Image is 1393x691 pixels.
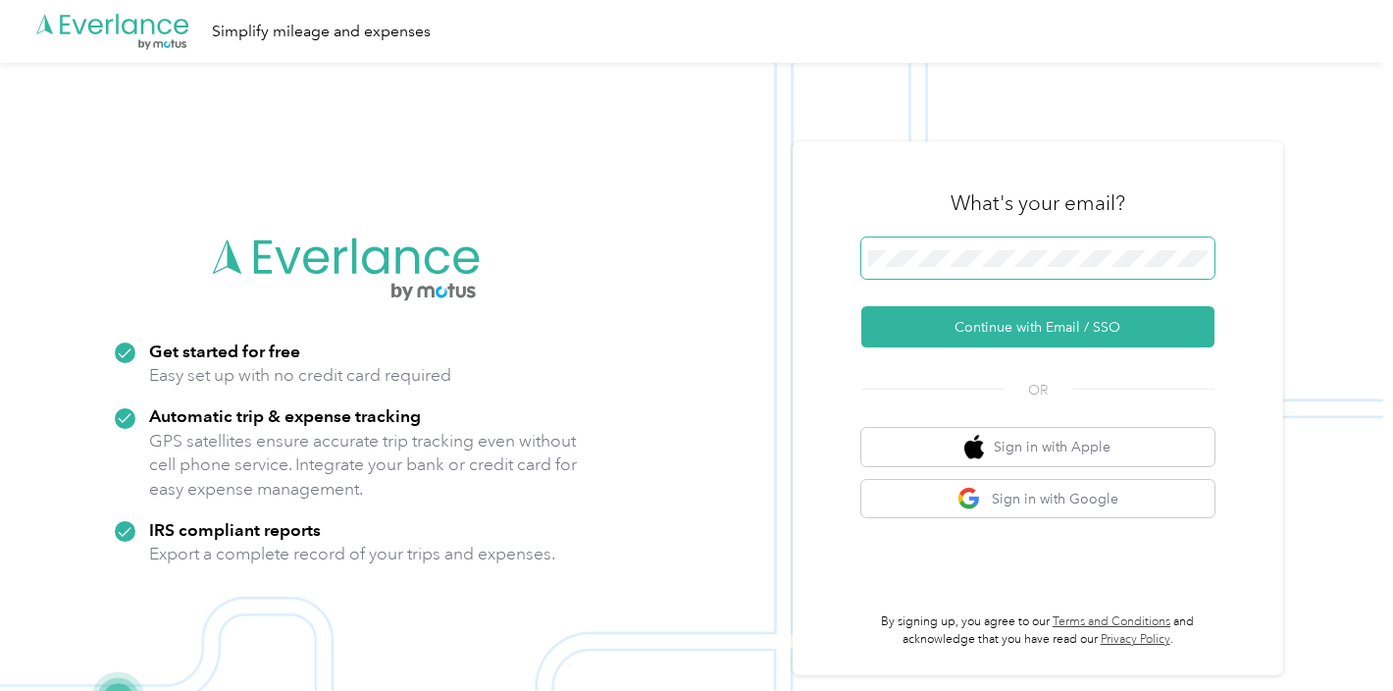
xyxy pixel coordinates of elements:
img: apple logo [964,435,984,459]
span: OR [1004,380,1072,400]
p: Easy set up with no credit card required [149,363,451,388]
button: apple logoSign in with Apple [861,428,1214,466]
a: Terms and Conditions [1053,614,1170,629]
p: Export a complete record of your trips and expenses. [149,542,555,566]
p: GPS satellites ensure accurate trip tracking even without cell phone service. Integrate your bank... [149,429,578,502]
a: Privacy Policy [1101,632,1170,647]
strong: IRS compliant reports [149,519,321,540]
button: Continue with Email / SSO [861,306,1214,347]
strong: Get started for free [149,341,300,361]
strong: Automatic trip & expense tracking [149,405,421,426]
p: By signing up, you agree to our and acknowledge that you have read our . [861,613,1214,648]
button: google logoSign in with Google [861,480,1214,518]
h3: What's your email? [951,189,1125,217]
img: google logo [957,487,982,511]
div: Simplify mileage and expenses [212,20,431,44]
